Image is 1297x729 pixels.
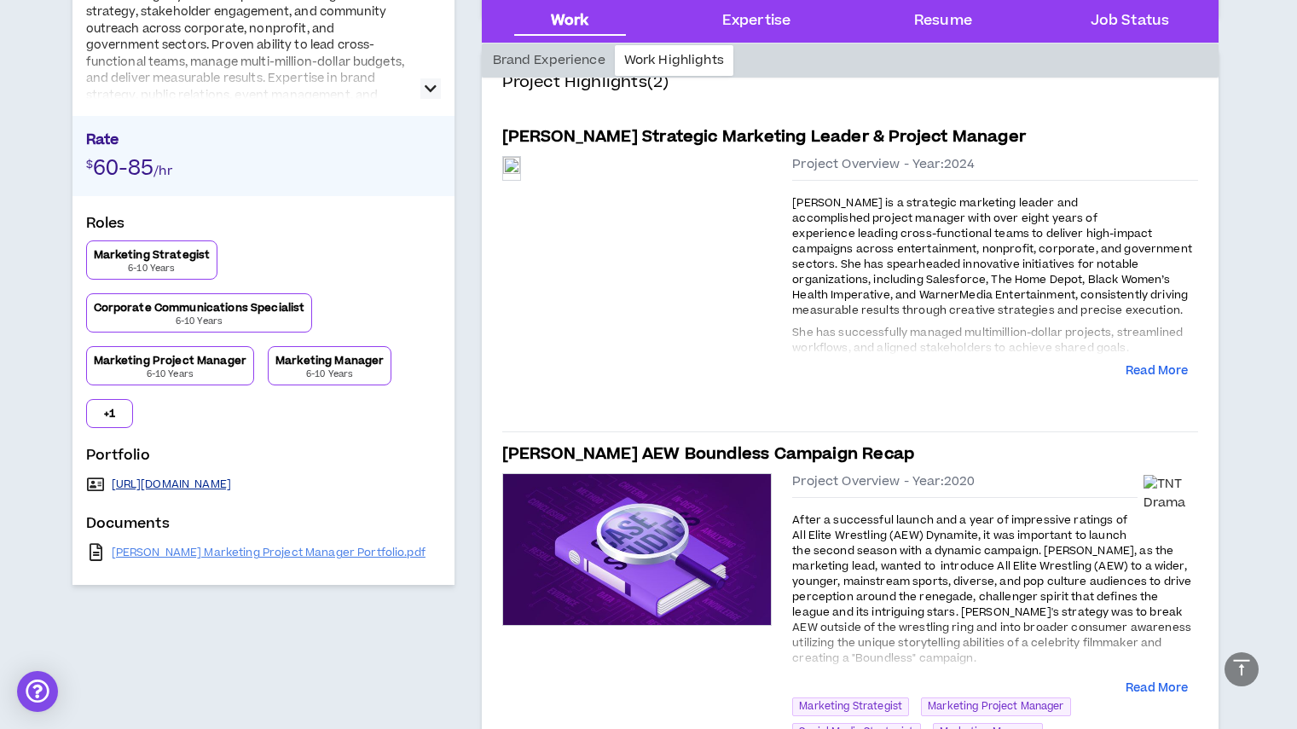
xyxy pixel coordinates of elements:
[1091,10,1169,32] div: Job Status
[502,443,915,466] h5: [PERSON_NAME] AEW Boundless Campaign Recap
[502,71,1198,115] h4: Project Highlights (2)
[93,153,154,183] span: 60-85
[615,45,733,76] div: Work Highlights
[792,156,975,173] span: Project Overview - Year: 2024
[792,697,909,716] span: Marketing Strategist
[483,45,615,76] div: Brand Experience
[153,162,171,180] span: /hr
[176,315,223,328] p: 6-10 Years
[503,474,772,625] img: project-case-studies-default.jpeg
[112,546,426,559] a: [PERSON_NAME] Marketing Project Manager Portfolio.pdf
[914,10,972,32] div: Resume
[86,399,133,428] button: +1
[551,10,589,32] div: Work
[1231,657,1252,678] span: vertical-align-top
[86,130,441,155] p: Rate
[17,671,58,712] div: Open Intercom Messenger
[722,10,790,32] div: Expertise
[94,354,247,367] p: Marketing Project Manager
[86,157,93,172] span: $
[306,367,353,381] p: 6-10 Years
[86,445,441,472] p: Portfolio
[86,213,441,240] p: Roles
[502,125,1026,149] h5: [PERSON_NAME] Strategic Marketing Leader & Project Manager
[275,354,384,367] p: Marketing Manager
[128,262,175,275] p: 6-10 Years
[104,407,115,420] p: + 1
[1126,680,1188,697] button: Read More
[112,477,232,491] a: [URL][DOMAIN_NAME]
[1144,475,1198,513] img: TNT Drama
[1126,363,1188,380] button: Read More
[147,367,194,381] p: 6-10 Years
[792,473,975,490] span: Project Overview - Year: 2020
[86,513,441,541] p: Documents
[94,301,305,315] p: Corporate Communications Specialist
[94,248,211,262] p: Marketing Strategist
[792,195,1192,318] span: [PERSON_NAME] is a strategic marketing leader and accomplished project manager with over eight ye...
[921,697,1071,716] span: Marketing Project Manager
[792,512,1191,666] span: After a successful launch and a year of impressive ratings of All Elite Wrestling (AEW) Dynamite,...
